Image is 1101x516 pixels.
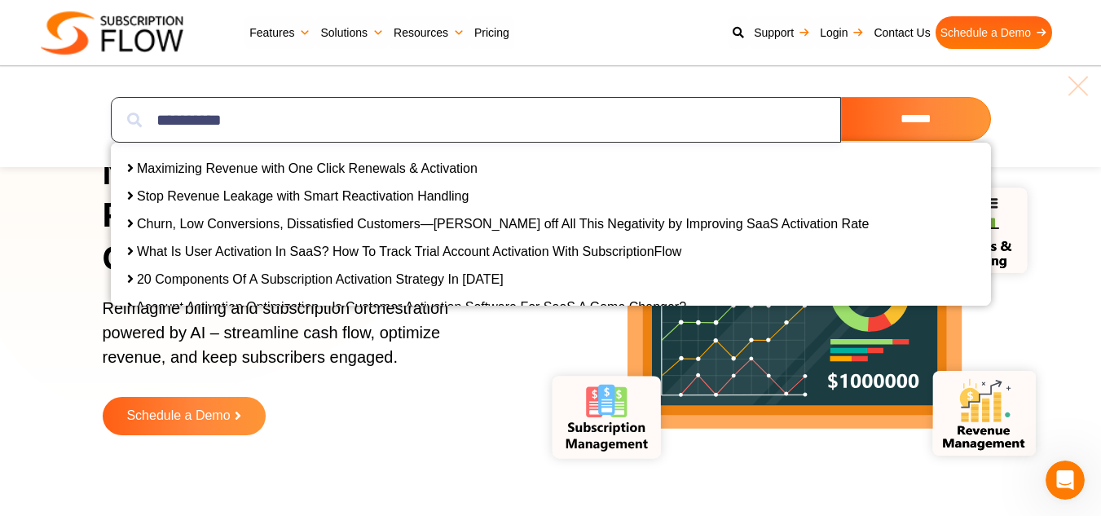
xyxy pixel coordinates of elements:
a: Login [815,16,869,49]
a: 20 Components Of A Subscription Activation Strategy In [DATE] [137,272,504,286]
a: Schedule a Demo [103,397,266,435]
a: Account Activation Optimization—Is Customer Activation Software For SaaS A Game Changer? [136,300,686,314]
a: What Is User Activation In SaaS? How To Track Trial Account Activation With SubscriptionFlow [137,245,681,258]
a: Schedule a Demo [936,16,1052,49]
iframe: Intercom live chat [1046,461,1085,500]
a: Contact Us [869,16,935,49]
span: Schedule a Demo [126,409,230,423]
a: Solutions [315,16,389,49]
a: Pricing [469,16,514,49]
h1: Next-Gen AI Billing Platform to Power Growth [103,152,509,280]
a: Support [749,16,815,49]
img: Subscriptionflow [41,11,183,55]
a: Maximizing Revenue with One Click Renewals & Activation [137,161,478,175]
a: Churn, Low Conversions, Dissatisfied Customers—[PERSON_NAME] off All This Negativity by Improving... [137,217,869,231]
a: Resources [389,16,469,49]
a: Features [244,16,315,49]
a: Stop Revenue Leakage with Smart Reactivation Handling [137,189,469,203]
p: Reimagine billing and subscription orchestration powered by AI – streamline cash flow, optimize r... [103,296,488,386]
